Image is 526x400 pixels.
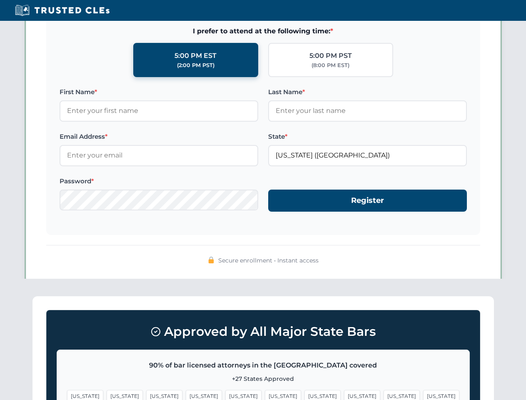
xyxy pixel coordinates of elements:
[57,320,470,343] h3: Approved by All Major State Bars
[60,176,258,186] label: Password
[60,132,258,142] label: Email Address
[268,145,467,166] input: Florida (FL)
[268,100,467,121] input: Enter your last name
[208,257,214,263] img: 🔒
[60,100,258,121] input: Enter your first name
[312,61,349,70] div: (8:00 PM EST)
[67,374,459,383] p: +27 States Approved
[177,61,214,70] div: (2:00 PM PST)
[268,87,467,97] label: Last Name
[175,50,217,61] div: 5:00 PM EST
[268,190,467,212] button: Register
[218,256,319,265] span: Secure enrollment • Instant access
[12,4,112,17] img: Trusted CLEs
[67,360,459,371] p: 90% of bar licensed attorneys in the [GEOGRAPHIC_DATA] covered
[60,26,467,37] span: I prefer to attend at the following time:
[60,145,258,166] input: Enter your email
[268,132,467,142] label: State
[309,50,352,61] div: 5:00 PM PST
[60,87,258,97] label: First Name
